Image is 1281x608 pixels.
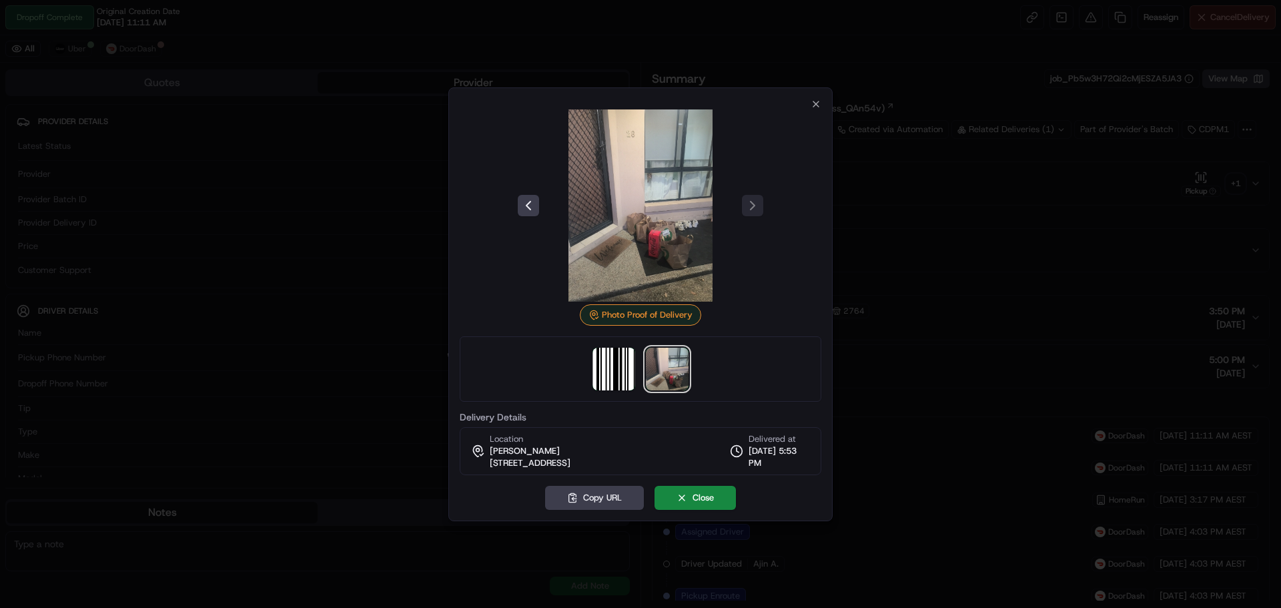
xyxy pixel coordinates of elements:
button: Copy URL [545,486,644,510]
img: photo_proof_of_delivery image [646,348,689,390]
span: [STREET_ADDRESS] [490,457,570,469]
button: Close [655,486,736,510]
img: photo_proof_of_delivery image [544,109,737,302]
span: Delivered at [749,433,810,445]
div: Photo Proof of Delivery [580,304,701,326]
label: Delivery Details [460,412,821,422]
span: [PERSON_NAME] [490,445,560,457]
span: [DATE] 5:53 PM [749,445,810,469]
img: barcode_scan_on_pickup image [592,348,635,390]
span: Location [490,433,523,445]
